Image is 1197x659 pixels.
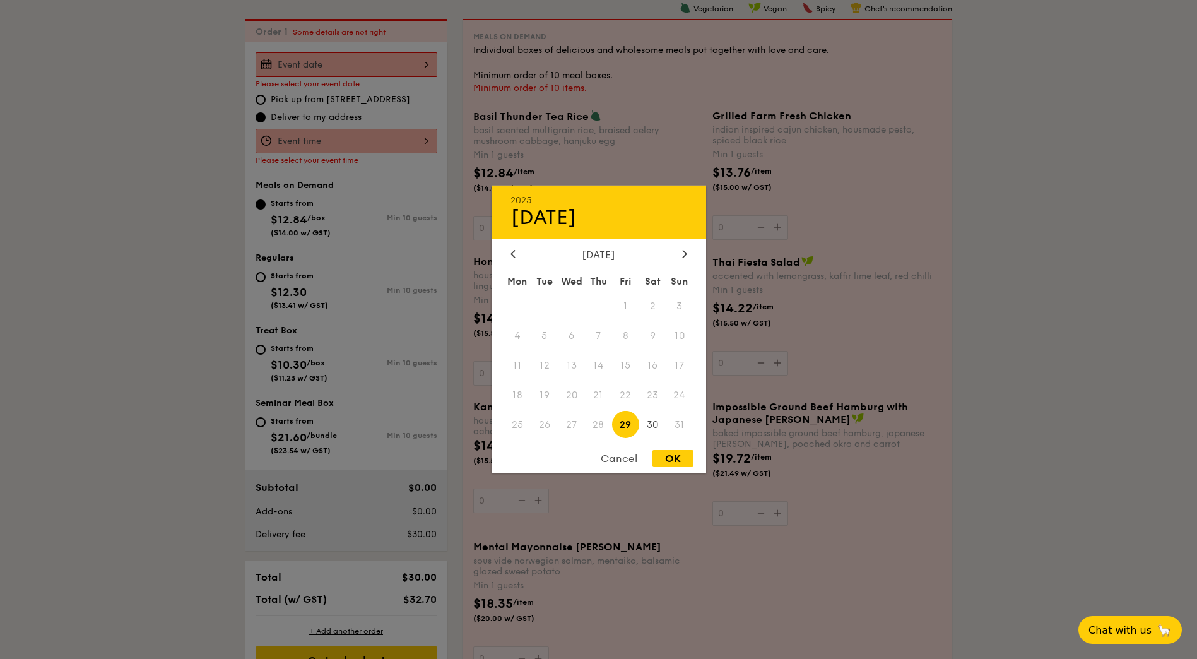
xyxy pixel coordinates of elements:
span: 24 [666,381,693,408]
span: 26 [531,411,558,438]
span: 16 [639,352,666,379]
span: 27 [558,411,585,438]
span: 8 [612,323,639,350]
span: 2 [639,293,666,320]
span: 6 [558,323,585,350]
div: Wed [558,270,585,293]
div: [DATE] [510,249,687,261]
div: Mon [504,270,531,293]
span: 11 [504,352,531,379]
span: 9 [639,323,666,350]
span: 22 [612,381,639,408]
span: 5 [531,323,558,350]
div: OK [652,450,693,467]
div: Sat [639,270,666,293]
span: 7 [585,323,612,350]
span: 3 [666,293,693,320]
div: [DATE] [510,206,687,230]
span: 31 [666,411,693,438]
span: 21 [585,381,612,408]
div: Sun [666,270,693,293]
span: 23 [639,381,666,408]
span: 🦙 [1157,623,1172,638]
div: 2025 [510,195,687,206]
div: Cancel [588,450,650,467]
span: 12 [531,352,558,379]
span: 18 [504,381,531,408]
span: 13 [558,352,585,379]
span: 1 [612,293,639,320]
span: 19 [531,381,558,408]
span: 28 [585,411,612,438]
span: 10 [666,323,693,350]
span: 29 [612,411,639,438]
span: 20 [558,381,585,408]
span: 14 [585,352,612,379]
span: Chat with us [1088,624,1152,636]
span: 30 [639,411,666,438]
div: Thu [585,270,612,293]
button: Chat with us🦙 [1078,616,1182,644]
span: 15 [612,352,639,379]
span: 4 [504,323,531,350]
div: Tue [531,270,558,293]
span: 25 [504,411,531,438]
div: Fri [612,270,639,293]
span: 17 [666,352,693,379]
